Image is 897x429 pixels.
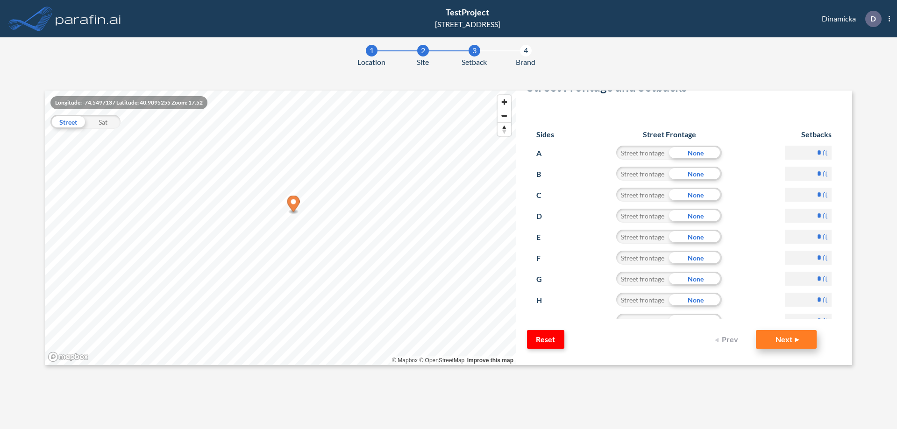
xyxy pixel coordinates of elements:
[669,167,722,181] div: None
[669,314,722,328] div: None
[616,272,669,286] div: Street frontage
[417,56,429,68] span: Site
[417,45,429,56] div: 2
[823,148,828,157] label: ft
[823,253,828,262] label: ft
[357,56,385,68] span: Location
[48,352,89,362] a: Mapbox homepage
[516,56,535,68] span: Brand
[823,232,828,241] label: ft
[498,109,511,122] button: Zoom out
[435,19,500,30] div: [STREET_ADDRESS]
[419,357,464,364] a: OpenStreetMap
[669,251,722,265] div: None
[50,115,85,129] div: Street
[616,209,669,223] div: Street frontage
[536,314,554,329] p: I
[85,115,121,129] div: Sat
[54,9,123,28] img: logo
[669,272,722,286] div: None
[616,167,669,181] div: Street frontage
[287,196,300,215] div: Map marker
[616,146,669,160] div: Street frontage
[392,357,418,364] a: Mapbox
[870,14,876,23] p: D
[469,45,480,56] div: 3
[669,230,722,244] div: None
[498,95,511,109] button: Zoom in
[536,230,554,245] p: E
[823,295,828,304] label: ft
[536,188,554,203] p: C
[536,293,554,308] p: H
[536,251,554,266] p: F
[446,7,489,17] span: TestProject
[467,357,513,364] a: Improve this map
[607,130,731,139] h6: Street Frontage
[823,274,828,283] label: ft
[756,330,817,349] button: Next
[536,167,554,182] p: B
[366,45,377,56] div: 1
[45,91,516,365] canvas: Map
[669,293,722,307] div: None
[616,230,669,244] div: Street frontage
[808,11,890,27] div: Dinamicka
[823,316,828,325] label: ft
[616,188,669,202] div: Street frontage
[823,211,828,220] label: ft
[462,56,487,68] span: Setback
[536,130,554,139] h6: Sides
[536,209,554,224] p: D
[669,146,722,160] div: None
[669,188,722,202] div: None
[616,293,669,307] div: Street frontage
[823,169,828,178] label: ft
[709,330,747,349] button: Prev
[527,330,564,349] button: Reset
[520,45,532,56] div: 4
[50,96,207,109] div: Longitude: -74.5497137 Latitude: 40.9095255 Zoom: 17.52
[616,251,669,265] div: Street frontage
[785,130,832,139] h6: Setbacks
[498,122,511,136] button: Reset bearing to north
[536,146,554,161] p: A
[536,272,554,287] p: G
[669,209,722,223] div: None
[616,314,669,328] div: Street frontage
[823,190,828,199] label: ft
[498,123,511,136] span: Reset bearing to north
